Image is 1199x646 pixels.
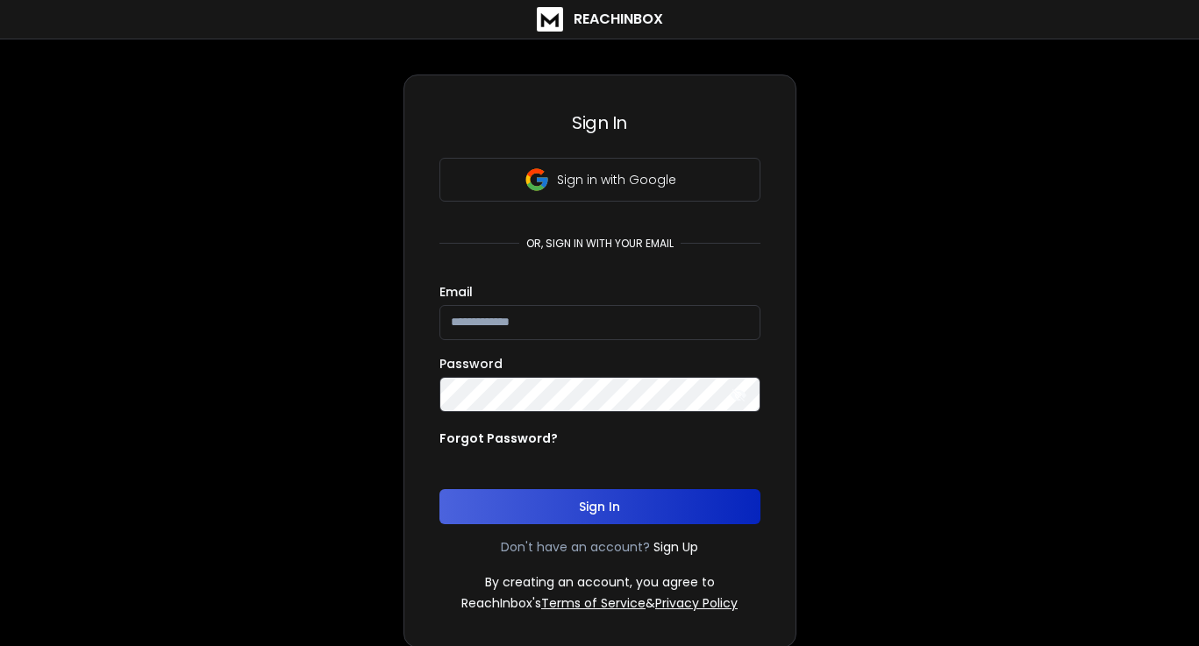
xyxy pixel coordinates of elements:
button: Sign in with Google [439,158,760,202]
p: or, sign in with your email [519,237,681,251]
a: Privacy Policy [655,594,738,612]
p: ReachInbox's & [461,594,738,612]
label: Email [439,286,473,298]
label: Password [439,358,503,370]
button: Sign In [439,489,760,524]
img: logo [537,7,563,32]
a: ReachInbox [537,7,663,32]
p: By creating an account, you agree to [485,573,715,591]
p: Don't have an account? [501,538,650,556]
a: Sign Up [653,538,698,556]
p: Forgot Password? [439,429,558,447]
p: Sign in with Google [557,171,676,188]
h1: ReachInbox [574,9,663,30]
h3: Sign In [439,110,760,135]
a: Terms of Service [541,594,646,612]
